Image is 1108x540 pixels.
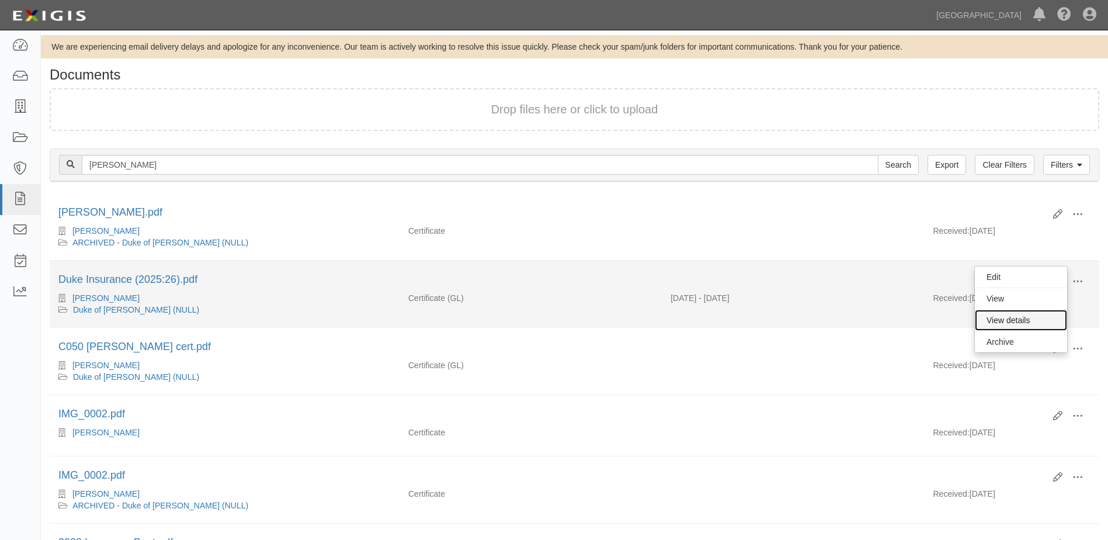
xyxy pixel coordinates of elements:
div: [DATE] [924,225,1099,243]
div: [DATE] [924,488,1099,506]
a: C050 [PERSON_NAME] cert.pdf [58,341,211,352]
div: Certificate [400,225,662,237]
div: [DATE] [924,359,1099,377]
div: Johnathon Murphy [58,427,391,438]
a: View details [975,310,1067,331]
div: Duke Insurance (2025:26).pdf [58,272,1044,288]
a: Clear Filters [975,155,1034,175]
p: Received: [933,427,969,438]
a: Duke of [PERSON_NAME] (NULL) [73,305,199,314]
div: [DATE] [924,427,1099,444]
div: Johnathon Murphy [58,225,391,237]
p: Received: [933,488,969,500]
div: C050 murphy cert.pdf [58,340,1044,355]
div: General Liability [400,292,662,304]
div: Johnathon Murphy [58,488,391,500]
div: Effective 06/14/2025 - Expiration 06/14/2026 [662,292,924,304]
a: [PERSON_NAME] [72,489,140,499]
h1: Documents [50,67,1099,82]
div: IMG_0002.pdf [58,468,1044,483]
div: Certificate [400,427,662,438]
div: Jonathan Murphy.pdf [58,205,1044,220]
a: Export [928,155,966,175]
a: Edit [975,266,1067,288]
i: Help Center - Complianz [1057,8,1071,22]
div: Effective - Expiration [662,359,924,360]
div: Johnathon Murphy [58,292,391,304]
a: IMG_0002.pdf [58,408,125,420]
input: Search [82,155,878,175]
div: ARCHIVED - Duke of Earl (NULL) [58,237,391,248]
a: Duke Insurance (2025:26).pdf [58,274,197,285]
p: Received: [933,292,969,304]
div: IMG_0002.pdf [58,407,1044,422]
a: Duke of [PERSON_NAME] (NULL) [73,372,199,382]
a: [GEOGRAPHIC_DATA] [930,4,1027,27]
a: [PERSON_NAME] [72,428,140,437]
a: View [975,288,1067,309]
p: Received: [933,225,969,237]
a: ARCHIVED - Duke of [PERSON_NAME] (NULL) [72,501,248,510]
a: Filters [1043,155,1090,175]
a: [PERSON_NAME] [72,361,140,370]
a: [PERSON_NAME] [72,226,140,236]
a: [PERSON_NAME] [72,293,140,303]
div: Duke of Earl (NULL) [58,304,391,316]
div: [DATE] [924,292,1099,310]
div: We are experiencing email delivery delays and apologize for any inconvenience. Our team is active... [41,41,1108,53]
a: Archive [975,331,1067,352]
a: [PERSON_NAME].pdf [58,206,162,218]
img: logo-5460c22ac91f19d4615b14bd174203de0afe785f0fc80cf4dbbc73dc1793850b.png [9,5,89,26]
input: Search [878,155,919,175]
a: ARCHIVED - Duke of [PERSON_NAME] (NULL) [72,238,248,247]
div: Johnathon Murphy [58,359,391,371]
a: IMG_0002.pdf [58,469,125,481]
button: Drop files here or click to upload [491,101,658,118]
div: General Liability [400,359,662,371]
div: Effective - Expiration [662,427,924,427]
div: Duke of Earl (NULL) [58,371,391,383]
p: Received: [933,359,969,371]
div: ARCHIVED - Duke of Earl (NULL) [58,500,391,511]
div: Certificate [400,488,662,500]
